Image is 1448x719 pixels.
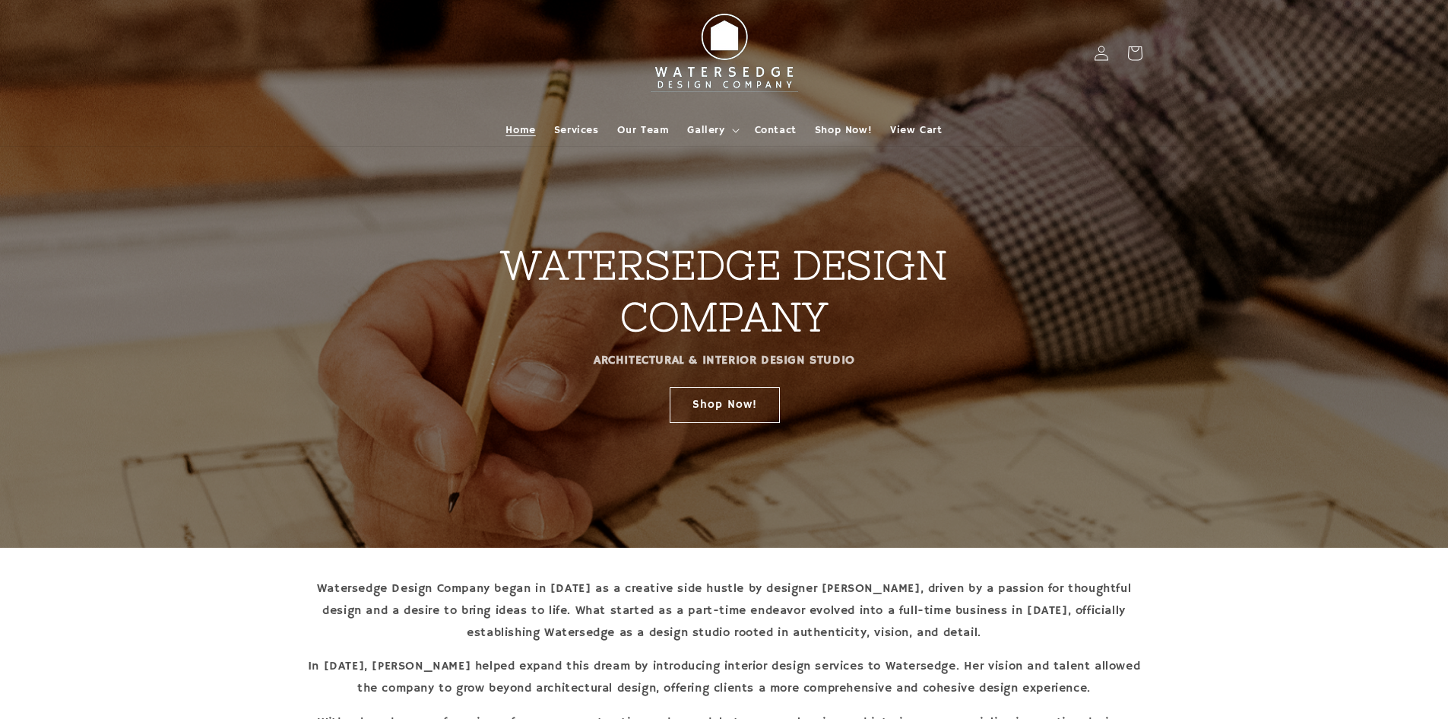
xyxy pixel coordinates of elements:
[306,578,1142,644] p: Watersedge Design Company began in [DATE] as a creative side hustle by designer [PERSON_NAME], dr...
[306,656,1142,700] p: In [DATE], [PERSON_NAME] helped expand this dream by introducing interior design services to Wate...
[505,123,535,137] span: Home
[815,123,872,137] span: Shop Now!
[501,243,947,339] strong: WATERSEDGE DESIGN COMPANY
[755,123,797,137] span: Contact
[594,353,855,368] strong: ARCHITECTURAL & INTERIOR DESIGN STUDIO
[669,387,779,422] a: Shop Now!
[496,114,544,146] a: Home
[746,114,806,146] a: Contact
[617,123,670,137] span: Our Team
[806,114,881,146] a: Shop Now!
[687,123,724,137] span: Gallery
[545,114,608,146] a: Services
[554,123,599,137] span: Services
[608,114,679,146] a: Our Team
[678,114,745,146] summary: Gallery
[881,114,951,146] a: View Cart
[890,123,942,137] span: View Cart
[641,6,808,100] img: Watersedge Design Co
